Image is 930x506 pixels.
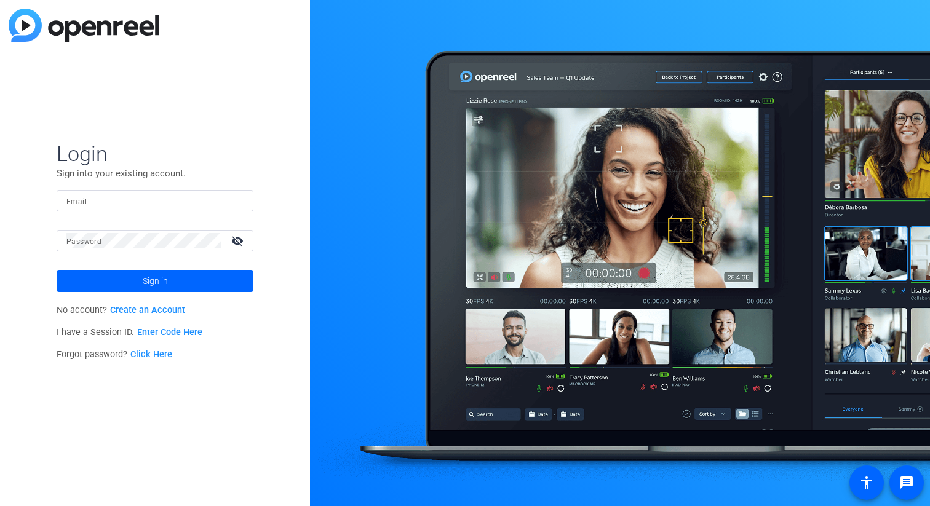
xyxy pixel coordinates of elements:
[57,327,202,338] span: I have a Session ID.
[859,475,874,490] mat-icon: accessibility
[66,197,87,206] mat-label: Email
[110,305,185,315] a: Create an Account
[143,266,168,296] span: Sign in
[137,327,202,338] a: Enter Code Here
[9,9,159,42] img: blue-gradient.svg
[130,349,172,360] a: Click Here
[57,167,253,180] p: Sign into your existing account.
[66,237,101,246] mat-label: Password
[66,193,244,208] input: Enter Email Address
[57,141,253,167] span: Login
[224,232,253,250] mat-icon: visibility_off
[57,305,185,315] span: No account?
[57,349,172,360] span: Forgot password?
[899,475,914,490] mat-icon: message
[57,270,253,292] button: Sign in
